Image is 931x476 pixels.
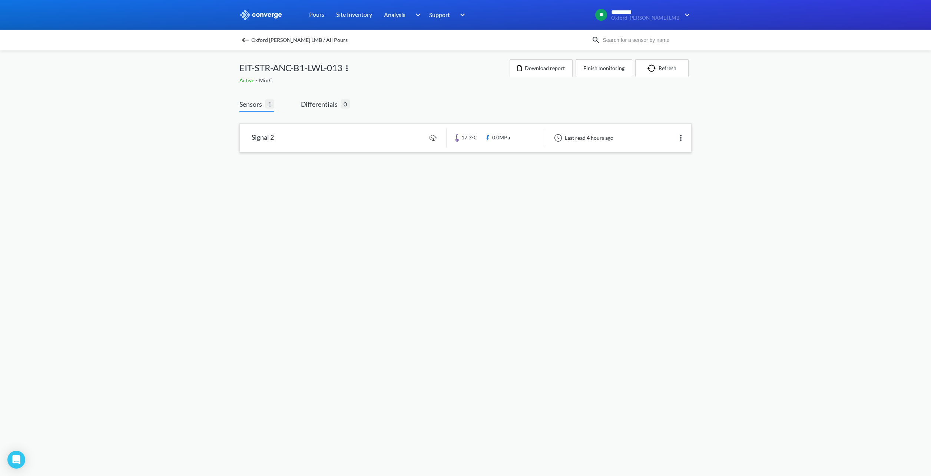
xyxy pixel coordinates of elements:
img: icon-file.svg [517,65,522,71]
span: 0 [341,99,350,109]
span: Differentials [301,99,341,109]
img: downArrow.svg [411,10,423,19]
span: - [256,77,259,83]
div: Open Intercom Messenger [7,451,25,469]
img: backspace.svg [241,36,250,44]
span: Analysis [384,10,405,19]
span: Support [429,10,450,19]
input: Search for a sensor by name [600,36,690,44]
img: icon-refresh.svg [647,65,659,72]
button: Refresh [635,59,689,77]
span: Oxford [PERSON_NAME] LMB / All Pours [251,35,348,45]
div: Mix C [239,76,510,85]
img: downArrow.svg [455,10,467,19]
span: Oxford [PERSON_NAME] LMB [611,15,680,21]
button: Download report [510,59,573,77]
span: Active [239,77,256,83]
img: more.svg [342,64,351,73]
img: more.svg [676,133,685,142]
button: Finish monitoring [576,59,632,77]
img: logo_ewhite.svg [239,10,282,20]
img: downArrow.svg [680,10,692,19]
span: 1 [265,99,274,109]
img: icon-search.svg [592,36,600,44]
span: Sensors [239,99,265,109]
span: EIT-STR-ANC-B1-LWL-013 [239,61,342,75]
